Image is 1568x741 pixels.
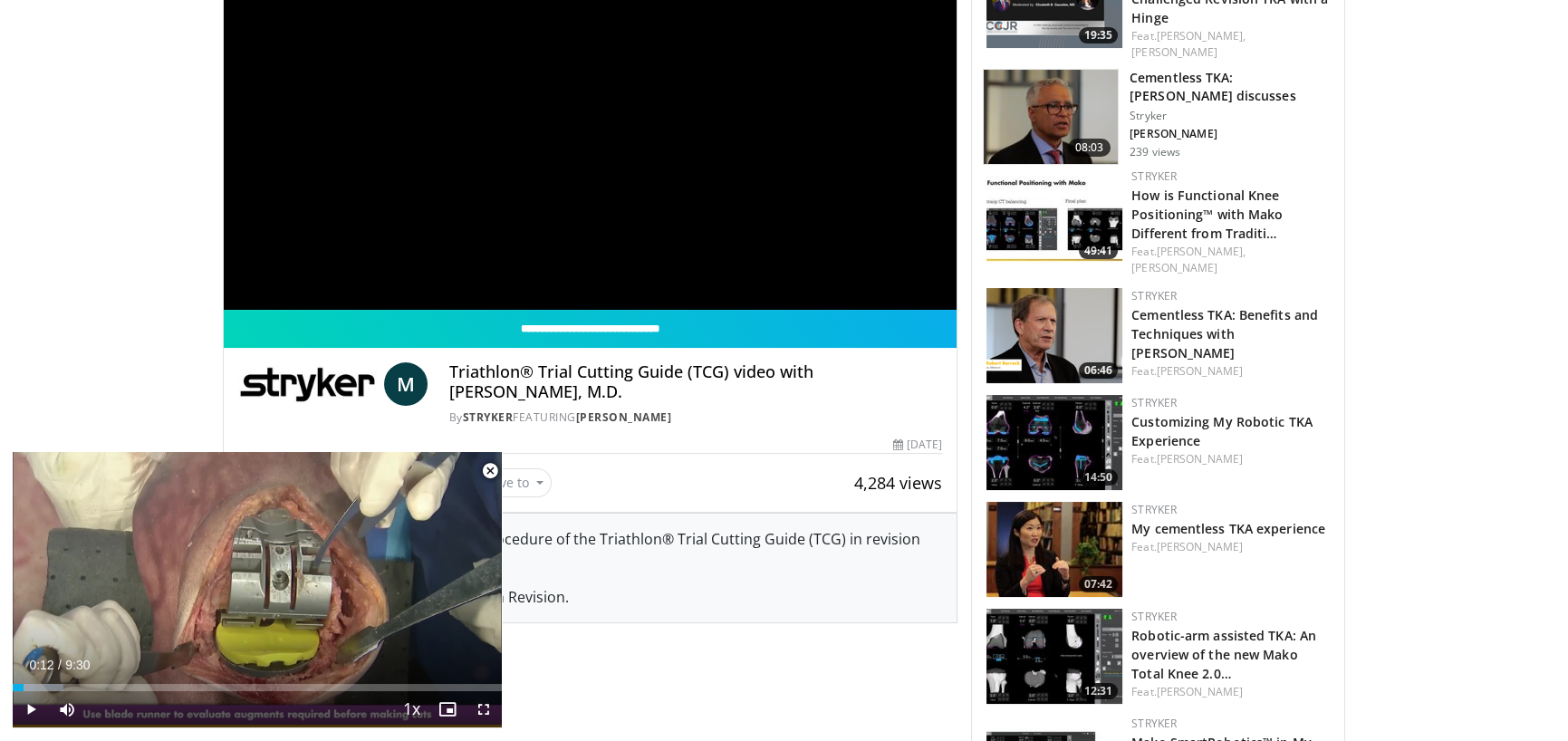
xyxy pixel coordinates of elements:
a: Stryker [1131,502,1177,517]
img: Stryker [238,362,377,406]
a: Stryker [1131,716,1177,731]
span: [PERSON_NAME] demonstrates the procedure of the Triathlon® Trial Cutting Guide (TCG) in revision ... [237,529,920,571]
img: 26055920-f7a6-407f-820a-2bd18e419f3d.150x105_q85_crop-smart_upscale.jpg [986,395,1122,490]
span: 19:35 [1079,27,1118,43]
a: [PERSON_NAME] [576,409,672,425]
a: Stryker [463,409,514,425]
button: Fullscreen [466,691,502,727]
img: 4e16d745-737f-4681-a5da-d7437b1bb712.150x105_q85_crop-smart_upscale.jpg [984,70,1118,164]
span: 07:42 [1079,576,1118,592]
a: Customizing My Robotic TKA Experience [1131,413,1313,449]
a: [PERSON_NAME] [1157,451,1243,467]
button: Save to [459,468,552,497]
a: M [384,362,428,406]
a: [PERSON_NAME], [1157,28,1246,43]
p: 239 views [1130,145,1180,159]
div: By FEATURING [449,409,942,426]
a: Stryker [1131,168,1177,184]
a: [PERSON_NAME], [1157,244,1246,259]
div: [DATE] [893,437,942,453]
img: ffdd9326-d8c6-4f24-b7c0-24c655ed4ab2.150x105_q85_crop-smart_upscale.jpg [986,168,1122,264]
img: 3ed3d49b-c22b-49e8-bd74-1d9565e20b04.150x105_q85_crop-smart_upscale.jpg [986,609,1122,704]
p: Click to learn more about Triathlon Revision. [237,586,944,608]
p: Stryker [1130,109,1333,123]
button: Play [13,691,49,727]
a: [PERSON_NAME] [1157,363,1243,379]
div: Feat. [1131,451,1330,467]
a: Stryker [1131,395,1177,410]
div: Progress Bar [13,684,502,691]
span: Comments 0 [223,667,958,690]
span: 0:12 [29,658,53,672]
a: How is Functional Knee Positioning™ with Mako Different from Traditi… [1131,187,1283,242]
h4: Triathlon® Trial Cutting Guide (TCG) video with [PERSON_NAME], M.D. [449,362,942,401]
div: Feat. [1131,684,1330,700]
img: 4b492601-1f86-4970-ad60-0382e120d266.150x105_q85_crop-smart_upscale.jpg [986,502,1122,597]
a: 06:46 [986,288,1122,383]
a: Stryker [1131,609,1177,624]
button: Playback Rate [393,691,429,727]
span: 4,284 views [854,472,942,494]
a: My cementless TKA experience [1131,520,1325,537]
a: 12:31 [986,609,1122,704]
div: Feat. [1131,28,1330,61]
span: 14:50 [1079,469,1118,486]
div: Feat. [1131,363,1330,380]
a: Cementless TKA: Benefits and Techniques with [PERSON_NAME] [1131,306,1318,361]
span: 9:30 [65,658,90,672]
span: / [58,658,62,672]
div: Feat. [1131,539,1330,555]
a: [PERSON_NAME] [1157,539,1243,554]
a: 14:50 [986,395,1122,490]
span: 06:46 [1079,362,1118,379]
a: 08:03 Cementless TKA: [PERSON_NAME] discusses Stryker [PERSON_NAME] 239 views [983,69,1333,165]
div: Feat. [1131,244,1330,276]
a: Robotic-arm assisted TKA: An overview of the new Mako Total Knee 2.0… [1131,627,1316,682]
span: 49:41 [1079,243,1118,259]
a: [PERSON_NAME] [1157,684,1243,699]
button: Enable picture-in-picture mode [429,691,466,727]
a: [PERSON_NAME] [1131,260,1217,275]
img: 1eb89806-1382-42eb-88ed-0f9308ab43c8.png.150x105_q85_crop-smart_upscale.png [986,288,1122,383]
p: [PERSON_NAME] [1130,127,1333,141]
a: 07:42 [986,502,1122,597]
video-js: Video Player [13,452,502,728]
a: 49:41 [986,168,1122,264]
span: 08:03 [1068,139,1111,157]
a: Stryker [1131,288,1177,303]
button: Mute [49,691,85,727]
a: [PERSON_NAME] [1131,44,1217,60]
h3: Cementless TKA: [PERSON_NAME] discusses [1130,69,1333,105]
span: 12:31 [1079,683,1118,699]
button: Close [472,452,508,490]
